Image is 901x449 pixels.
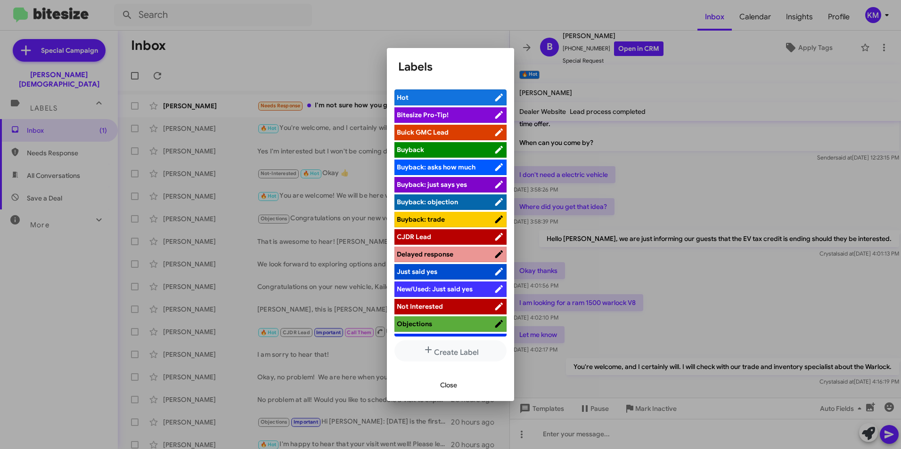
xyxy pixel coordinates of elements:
span: Buyback: asks how much [397,163,475,171]
span: Buyback [397,145,424,154]
span: Hot [397,93,409,102]
span: New/Used: Just said yes [397,285,473,293]
span: Buyback: objection [397,198,458,206]
span: Buyback: trade [397,215,445,224]
span: Objections [397,320,432,328]
span: Bitesize Pro-Tip! [397,111,449,119]
button: Create Label [394,340,507,361]
span: Not Interested [397,302,443,311]
span: Close [440,377,457,393]
span: Just said yes [397,267,437,276]
span: Delayed response [397,250,453,258]
span: CJDR Lead [397,233,431,241]
h1: Labels [398,59,503,74]
span: Buick GMC Lead [397,128,449,136]
button: Close [433,377,465,393]
span: Buyback: just says yes [397,180,467,189]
